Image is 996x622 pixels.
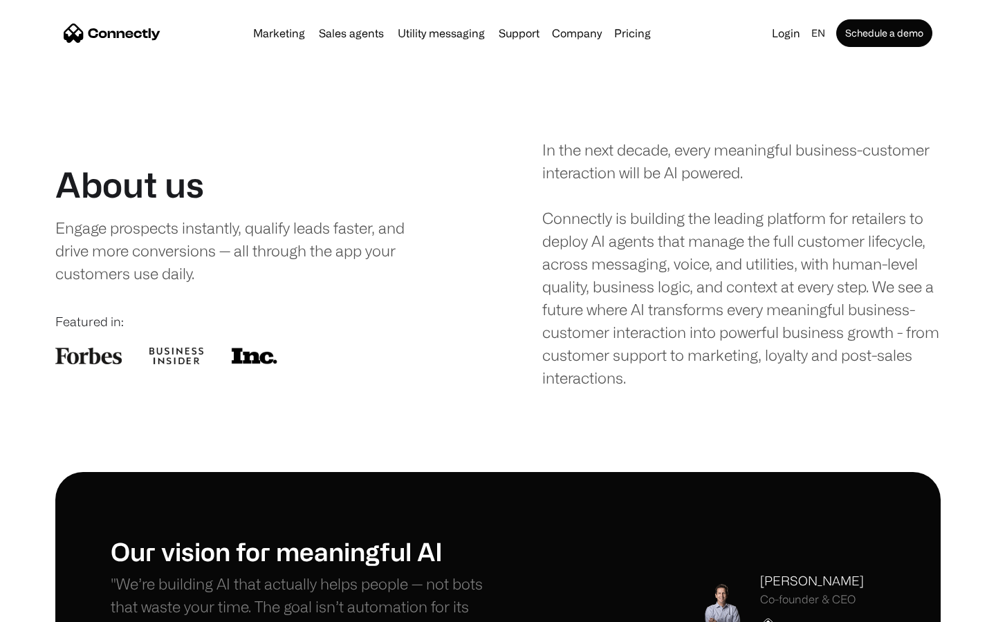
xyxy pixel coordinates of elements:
div: Featured in: [55,312,454,331]
div: In the next decade, every meaningful business-customer interaction will be AI powered. Connectly ... [542,138,941,389]
ul: Language list [28,598,83,617]
a: Schedule a demo [836,19,932,47]
a: Sales agents [313,28,389,39]
a: Login [766,23,806,43]
div: Company [552,23,602,43]
div: Engage prospects instantly, qualify leads faster, and drive more conversions — all through the ap... [55,216,434,285]
a: Utility messaging [392,28,490,39]
a: Marketing [248,28,311,39]
h1: Our vision for meaningful AI [111,536,498,566]
div: [PERSON_NAME] [760,572,864,590]
div: Co-founder & CEO [760,593,864,606]
h1: About us [55,164,204,205]
a: Support [493,28,545,39]
div: en [811,23,825,43]
a: Pricing [609,28,656,39]
aside: Language selected: English [14,596,83,617]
